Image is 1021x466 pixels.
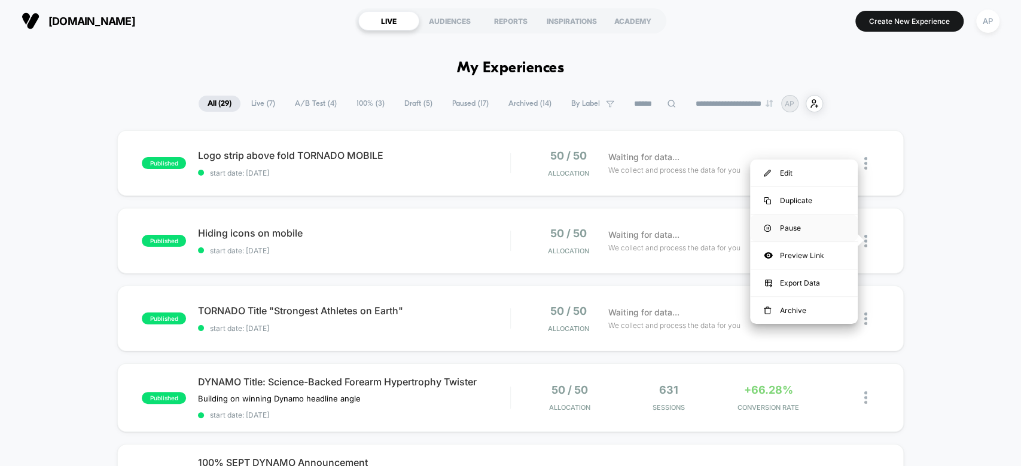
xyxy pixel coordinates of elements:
button: AP [973,9,1003,33]
img: close [864,312,867,325]
span: published [142,392,186,404]
span: start date: [DATE] [198,410,510,419]
span: Allocation [548,169,589,177]
span: Building on winning Dynamo headline angle [198,394,361,403]
span: 50 / 50 [550,149,587,162]
span: All ( 29 ) [199,96,240,112]
img: Visually logo [22,12,39,30]
span: published [142,235,186,247]
div: INSPIRATIONS [541,11,602,30]
img: close [864,235,867,247]
span: start date: [DATE] [198,246,510,255]
img: end [766,100,773,107]
span: start date: [DATE] [198,324,510,333]
span: A/B Test ( 4 ) [286,96,346,112]
h1: My Experiences [457,60,564,77]
span: DYNAMO Title: Science-Backed Forearm Hypertrophy Twister [198,376,510,388]
span: Waiting for data... [608,306,679,319]
span: Archived ( 14 ) [499,96,560,112]
span: 50 / 50 [551,384,588,396]
img: close [864,391,867,404]
span: We collect and process the data for you [608,320,740,331]
div: ACADEMY [602,11,663,30]
span: Draft ( 5 ) [395,96,441,112]
span: Logo strip above fold TORNADO MOBILE [198,149,510,161]
span: Live ( 7 ) [242,96,284,112]
img: menu [764,225,771,232]
span: By Label [571,99,600,108]
img: menu [764,170,771,177]
div: Preview Link [750,242,858,269]
span: We collect and process the data for you [608,164,740,176]
span: 631 [659,384,678,396]
span: published [142,157,186,169]
button: [DOMAIN_NAME] [18,11,139,30]
span: Waiting for data... [608,151,679,164]
img: menu [764,306,771,315]
div: Duplicate [750,187,858,214]
span: CONVERSION RATE [721,403,815,412]
span: TORNADO Title "Strongest Athletes on Earth" [198,305,510,317]
img: close [864,157,867,170]
span: We collect and process the data for you [608,242,740,253]
button: Create New Experience [855,11,964,32]
span: Hiding icons on mobile [198,227,510,239]
div: LIVE [358,11,419,30]
div: Archive [750,297,858,324]
div: Pause [750,214,858,241]
span: Allocation [549,403,590,412]
p: AP [785,99,794,108]
span: [DOMAIN_NAME] [48,15,135,27]
span: 50 / 50 [550,305,587,317]
span: Allocation [548,247,589,255]
span: Waiting for data... [608,228,679,241]
span: Allocation [548,324,589,333]
img: menu [764,197,771,204]
span: 100% ( 3 ) [348,96,394,112]
span: 50 / 50 [550,227,587,240]
div: Export Data [750,269,858,296]
span: +66.28% [743,384,793,396]
div: AUDIENCES [419,11,480,30]
span: Paused ( 17 ) [443,96,498,112]
div: REPORTS [480,11,541,30]
span: start date: [DATE] [198,168,510,177]
span: published [142,312,186,324]
span: Sessions [622,403,715,412]
div: AP [976,10,999,33]
div: Edit [750,160,858,186]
